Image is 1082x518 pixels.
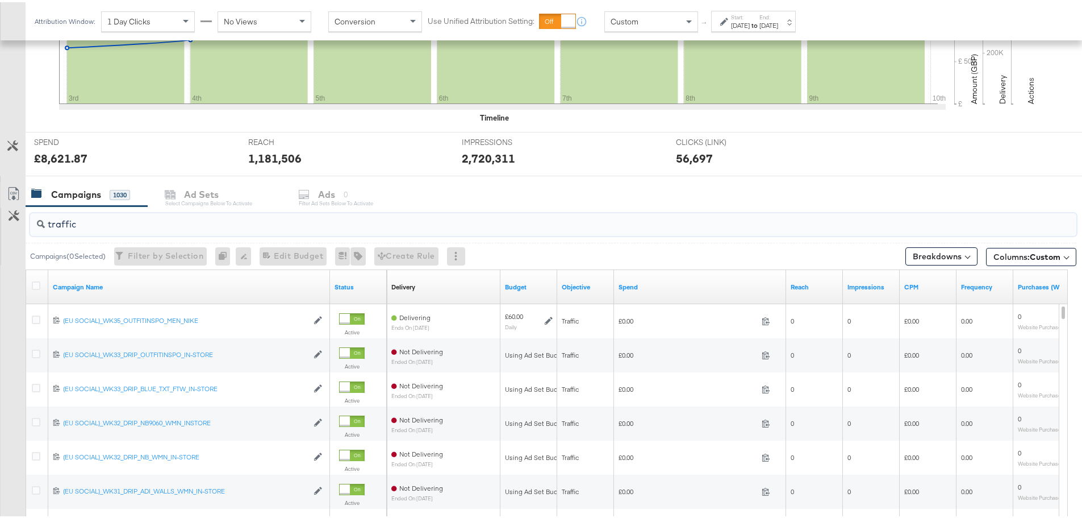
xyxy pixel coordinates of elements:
sub: ended on [DATE] [391,391,443,397]
span: 0 [847,451,851,459]
div: 56,697 [676,148,713,164]
span: £0.00 [619,417,757,425]
div: (EU SOCIAL)_WK32_DRIP_NB9060_WMN_INSTORE [63,416,308,425]
strong: to [750,19,759,27]
span: 0 [1018,412,1021,421]
label: Use Unified Attribution Setting: [428,14,534,24]
span: Custom [611,14,638,24]
span: Columns: [993,249,1060,260]
label: Active [339,326,365,334]
a: (EU SOCIAL)_WK33_DRIP_OUTFITINSPO_IN-STORE [63,348,308,358]
span: 0.00 [961,383,972,391]
span: REACH [248,135,333,146]
div: Using Ad Set Budget [505,451,568,460]
label: Active [339,360,365,368]
span: Traffic [562,314,579,323]
div: Using Ad Set Budget [505,383,568,392]
span: Traffic [562,451,579,459]
label: Active [339,395,365,402]
div: Using Ad Set Budget [505,349,568,358]
div: 1030 [110,188,130,198]
span: £0.00 [619,314,757,323]
span: 0 [847,314,851,323]
span: Not Delivering [399,345,443,354]
span: 0 [1018,446,1021,455]
div: Using Ad Set Budget [505,417,568,426]
label: Active [339,463,365,470]
span: CLICKS (LINK) [676,135,761,146]
span: £0.00 [619,383,757,391]
a: (EU SOCIAL)_WK33_DRIP_BLUE_TXT_FTW_IN-STORE [63,382,308,392]
label: Active [339,429,365,436]
text: Amount (GBP) [969,52,979,102]
span: 0.00 [961,485,972,494]
span: Conversion [335,14,375,24]
span: 1 Day Clicks [107,14,151,24]
span: IMPRESSIONS [462,135,547,146]
div: Delivery [391,280,415,289]
span: £0.00 [904,349,919,357]
span: Delivering [399,311,431,320]
sub: ended on [DATE] [391,459,443,465]
a: (EU SOCIAL)_WK31_DRIP_ADI_WALLS_WMN_IN-STORE [63,484,308,494]
button: Breakdowns [905,245,977,263]
div: Campaigns ( 0 Selected) [30,249,106,259]
sub: Website Purchases [1018,458,1064,465]
a: (EU SOCIAL)_WK35_OUTFITINSPO_MEN_NIKE [63,314,308,324]
div: Campaigns [51,186,101,199]
label: End: [759,11,778,19]
div: 2,720,311 [462,148,515,164]
span: Not Delivering [399,413,443,422]
a: (EU SOCIAL)_WK32_DRIP_NB9060_WMN_INSTORE [63,416,308,426]
span: £0.00 [904,314,919,323]
span: 0 [1018,310,1021,318]
span: Custom [1030,250,1060,260]
span: Traffic [562,349,579,357]
span: 0.00 [961,349,972,357]
sub: Website Purchases [1018,424,1064,430]
span: 0.00 [961,314,972,323]
span: 0 [791,349,794,357]
sub: Website Purchases [1018,355,1064,362]
span: £0.00 [904,383,919,391]
a: The total amount spent to date. [619,280,782,289]
span: 0 [847,349,851,357]
input: Search Campaigns by Name, ID or Objective [45,206,980,229]
span: Not Delivering [399,447,443,456]
span: £0.00 [904,417,919,425]
sub: Website Purchases [1018,492,1064,499]
span: SPEND [34,135,119,146]
div: [DATE] [731,19,750,28]
button: Columns:Custom [986,246,1076,264]
a: The average number of times your ad was served to each person. [961,280,1009,289]
span: 0 [1018,344,1021,353]
span: 0 [791,383,794,391]
div: Attribution Window: [34,15,95,23]
a: Reflects the ability of your Ad Campaign to achieve delivery based on ad states, schedule and bud... [391,280,415,289]
span: 0 [847,383,851,391]
span: £0.00 [904,485,919,494]
span: Traffic [562,485,579,494]
a: The number of people your ad was served to. [791,280,838,289]
span: 0 [791,314,794,323]
text: Delivery [997,73,1008,102]
sub: Website Purchases [1018,321,1064,328]
label: Active [339,497,365,504]
span: No Views [224,14,257,24]
div: £8,621.87 [34,148,87,164]
div: (EU SOCIAL)_WK31_DRIP_ADI_WALLS_WMN_IN-STORE [63,484,308,494]
span: 0 [791,485,794,494]
span: ↑ [699,19,710,23]
span: 0.00 [961,417,972,425]
span: Not Delivering [399,379,443,388]
span: 0.00 [961,451,972,459]
span: Traffic [562,417,579,425]
span: Not Delivering [399,482,443,490]
sub: Website Purchases [1018,389,1064,396]
a: The maximum amount you're willing to spend on your ads, on average each day or over the lifetime ... [505,280,553,289]
span: 0 [791,417,794,425]
sub: ended on [DATE] [391,493,443,499]
label: Start: [731,11,750,19]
